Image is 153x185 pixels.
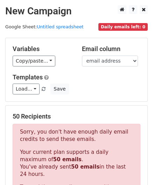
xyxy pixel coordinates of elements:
p: Your current plan supports a daily maximum of . You've already sent in the last 24 hours. [20,149,133,178]
h5: Variables [13,45,71,53]
a: Untitled spreadsheet [37,24,83,29]
small: Google Sheet: [5,24,84,29]
a: Templates [13,73,43,81]
strong: 50 emails [53,156,82,163]
iframe: Chat Widget [118,151,153,185]
a: Daily emails left: 0 [98,24,148,29]
h5: Email column [82,45,141,53]
h5: 50 Recipients [13,113,140,120]
span: Daily emails left: 0 [98,23,148,31]
button: Save [50,84,69,94]
p: Sorry, you don't have enough daily email credits to send these emails. [20,128,133,143]
strong: 50 emails [71,164,99,170]
a: Load... [13,84,40,94]
h2: New Campaign [5,5,148,17]
a: Copy/paste... [13,56,55,66]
